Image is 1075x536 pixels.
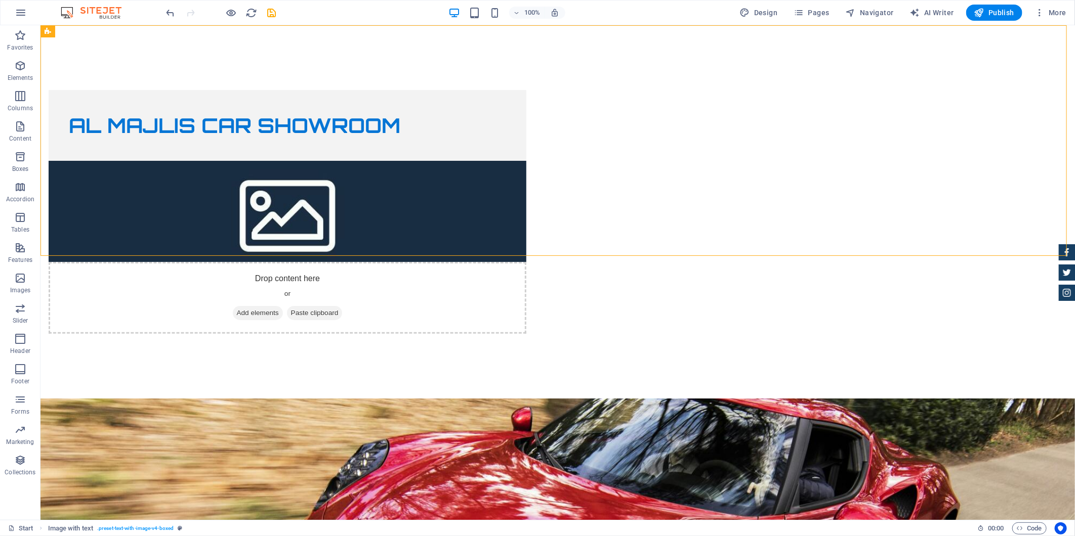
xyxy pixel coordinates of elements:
[192,281,242,295] span: Add elements
[246,281,302,295] span: Paste clipboard
[13,317,28,325] p: Slider
[551,8,560,17] i: On resize automatically adjust zoom level to fit chosen device.
[995,524,997,532] span: :
[977,522,1004,534] h6: Session time
[846,8,894,18] span: Navigator
[97,522,174,534] span: . preset-text-with-image-v4-boxed
[10,347,30,355] p: Header
[988,522,1004,534] span: 00 00
[6,195,34,203] p: Accordion
[8,522,33,534] a: Click to cancel selection. Double-click to open Pages
[974,8,1014,18] span: Publish
[966,5,1022,21] button: Publish
[11,226,29,234] p: Tables
[790,5,833,21] button: Pages
[842,5,898,21] button: Navigator
[794,8,829,18] span: Pages
[11,377,29,385] p: Footer
[910,8,954,18] span: AI Writer
[8,104,33,112] p: Columns
[1012,522,1047,534] button: Code
[1035,8,1066,18] span: More
[8,74,33,82] p: Elements
[178,525,182,531] i: This element is a customizable preset
[1017,522,1042,534] span: Code
[266,7,278,19] i: Save (Ctrl+S)
[10,286,31,294] p: Images
[9,135,31,143] p: Content
[509,7,545,19] button: 100%
[1030,5,1070,21] button: More
[48,522,182,534] nav: breadcrumb
[906,5,958,21] button: AI Writer
[12,165,29,173] p: Boxes
[6,438,34,446] p: Marketing
[48,522,93,534] span: Click to select. Double-click to edit
[8,256,32,264] p: Features
[524,7,541,19] h6: 100%
[740,8,778,18] span: Design
[225,7,237,19] button: Click here to leave preview mode and continue editing
[736,5,782,21] div: Design (Ctrl+Alt+Y)
[245,7,258,19] button: reload
[11,408,29,416] p: Forms
[165,7,177,19] i: Undo: Delete Text (Ctrl+Z)
[1055,522,1067,534] button: Usercentrics
[736,5,782,21] button: Design
[7,43,33,52] p: Favorites
[58,7,134,19] img: Editor Logo
[8,237,486,308] div: Drop content here
[5,468,35,476] p: Collections
[164,7,177,19] button: undo
[266,7,278,19] button: save
[246,7,258,19] i: Reload page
